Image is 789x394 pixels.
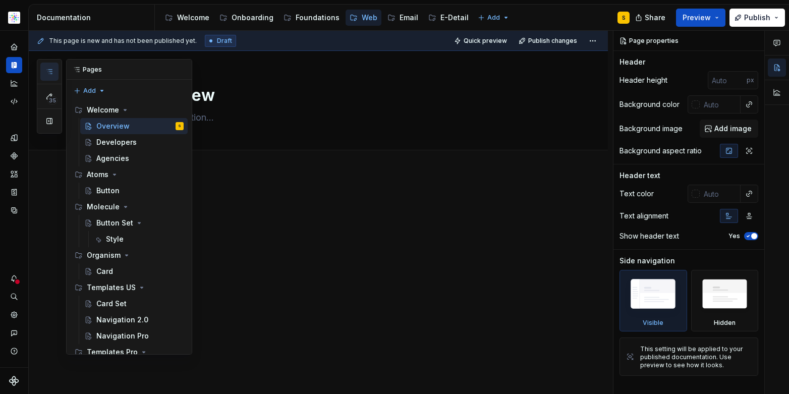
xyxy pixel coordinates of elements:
a: Agencies [80,150,188,166]
div: Background aspect ratio [619,146,702,156]
a: Email [383,10,422,26]
a: Button Set [80,215,188,231]
div: Templates Pro [87,347,138,357]
div: Button Set [96,218,133,228]
div: Background color [619,99,680,109]
div: Hidden [691,270,759,331]
span: Quick preview [464,37,507,45]
div: Text color [619,189,654,199]
a: OverviewS [80,118,188,134]
div: Atoms [71,166,188,183]
a: Foundations [279,10,344,26]
div: Design tokens [6,130,22,146]
a: Button [80,183,188,199]
label: Yes [728,232,740,240]
div: Navigation Pro [96,331,149,341]
p: px [747,76,754,84]
div: Templates US [71,279,188,296]
div: Visible [619,270,687,331]
a: Web [346,10,381,26]
span: Share [645,13,665,23]
span: Add image [714,124,752,134]
div: Developers [96,137,137,147]
div: Templates Pro [71,344,188,360]
div: Page tree [161,8,473,28]
div: Navigation 2.0 [96,315,148,325]
div: Pages [67,60,192,80]
button: Publish changes [516,34,582,48]
span: This page is new and has not been published yet. [49,37,197,45]
a: Welcome [161,10,213,26]
a: Storybook stories [6,184,22,200]
div: Overview [96,121,130,131]
a: Style [90,231,188,247]
a: Onboarding [215,10,277,26]
a: Card Set [80,296,188,312]
div: Molecule [87,202,120,212]
div: Background image [619,124,683,134]
div: Visible [643,319,663,327]
img: b2369ad3-f38c-46c1-b2a2-f2452fdbdcd2.png [8,12,20,24]
a: Code automation [6,93,22,109]
span: Preview [683,13,711,23]
a: Assets [6,166,22,182]
span: Publish [744,13,770,23]
div: Card [96,266,113,276]
div: S [178,121,181,131]
svg: Supernova Logo [9,376,19,386]
button: Add [475,11,513,25]
div: Welcome [87,105,119,115]
a: Home [6,39,22,55]
button: Notifications [6,270,22,287]
div: Header height [619,75,667,85]
div: Style [106,234,124,244]
div: Welcome [71,102,188,118]
a: Analytics [6,75,22,91]
div: Header text [619,171,660,181]
div: Welcome [177,13,209,23]
input: Auto [708,71,747,89]
div: Card Set [96,299,127,309]
div: Contact support [6,325,22,341]
button: Preview [676,9,725,27]
a: Documentation [6,57,22,73]
span: Draft [217,37,232,45]
div: Search ⌘K [6,289,22,305]
button: Publish [729,9,785,27]
div: Hidden [714,319,736,327]
a: Navigation Pro [80,328,188,344]
a: Card [80,263,188,279]
div: Onboarding [232,13,273,23]
div: Templates US [87,283,136,293]
button: Share [630,9,672,27]
div: Header [619,57,645,67]
div: Show header text [619,231,679,241]
input: Auto [700,95,741,114]
button: Add [71,84,108,98]
div: Agencies [96,153,129,163]
a: Components [6,148,22,164]
div: Organism [71,247,188,263]
a: E-Detail [424,10,473,26]
div: Text alignment [619,211,668,221]
a: Developers [80,134,188,150]
div: Web [362,13,377,23]
div: E-Detail [440,13,469,23]
a: Data sources [6,202,22,218]
div: Atoms [87,170,108,180]
button: Add image [700,120,758,138]
div: This setting will be applied to your published documentation. Use preview to see how it looks. [640,345,752,369]
div: Organism [87,250,121,260]
span: Publish changes [528,37,577,45]
a: Navigation 2.0 [80,312,188,328]
div: Foundations [296,13,340,23]
div: Molecule [71,199,188,215]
